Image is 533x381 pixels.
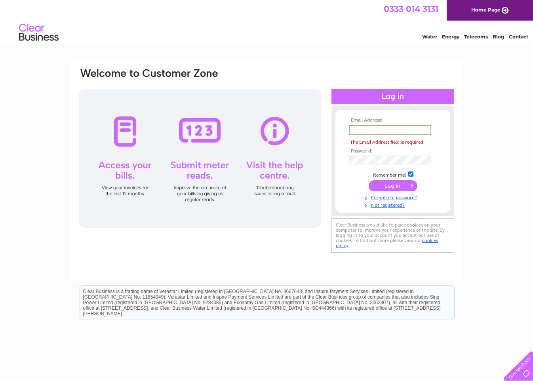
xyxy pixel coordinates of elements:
[369,180,417,191] input: Submit
[422,34,437,40] a: Water
[19,21,59,45] img: logo.png
[347,149,439,154] th: Password:
[347,170,439,178] td: Remember me?
[464,34,488,40] a: Telecoms
[349,193,439,201] a: Forgotten password?
[442,34,459,40] a: Energy
[336,238,438,248] a: cookies policy
[509,34,528,40] a: Contact
[331,218,454,253] div: Clear Business would like to place cookies on your computer to improve your experience of the sit...
[80,4,454,38] div: Clear Business is a trading name of Verastar Limited (registered in [GEOGRAPHIC_DATA] No. 3667643...
[349,201,439,208] a: Not registered?
[493,34,504,40] a: Blog
[350,139,423,145] span: The Email Address field is required
[347,118,439,123] th: Email Address:
[384,4,438,14] a: 0333 014 3131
